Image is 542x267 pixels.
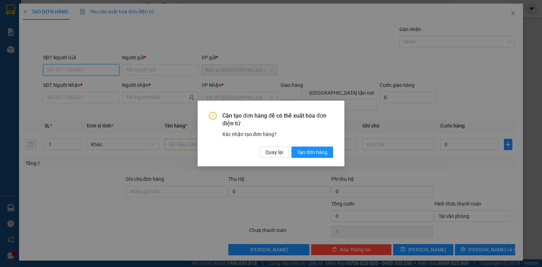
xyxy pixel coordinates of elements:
div: Xác nhận tạo đơn hàng? [222,130,333,138]
span: Cần tạo đơn hàng để có thể xuất hóa đơn điện tử [222,112,333,128]
button: Tạo đơn hàng [291,147,333,158]
span: Quay lại [265,148,283,156]
button: Quay lại [260,147,289,158]
span: Tạo đơn hàng [297,148,327,156]
span: exclamation-circle [209,112,217,120]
